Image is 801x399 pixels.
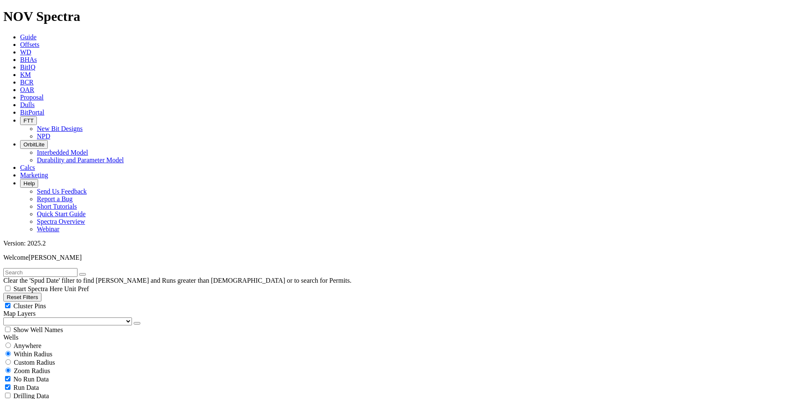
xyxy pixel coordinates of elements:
[37,218,85,225] a: Spectra Overview
[20,33,36,41] a: Guide
[20,109,44,116] a: BitPortal
[3,254,798,261] p: Welcome
[13,376,49,383] span: No Run Data
[23,180,35,187] span: Help
[37,203,77,210] a: Short Tutorials
[13,342,41,349] span: Anywhere
[64,285,89,292] span: Unit Pref
[23,141,44,148] span: OrbitLite
[37,225,59,233] a: Webinar
[20,56,37,63] a: BHAs
[23,118,34,124] span: FTT
[5,286,10,291] input: Start Spectra Here
[14,350,52,358] span: Within Radius
[20,179,38,188] button: Help
[3,293,41,302] button: Reset Filters
[37,210,85,217] a: Quick Start Guide
[20,171,48,179] a: Marketing
[37,195,72,202] a: Report a Bug
[20,49,31,56] a: WD
[37,149,88,156] a: Interbedded Model
[3,268,78,277] input: Search
[14,367,50,374] span: Zoom Radius
[3,277,351,284] span: Clear the 'Spud Date' filter to find [PERSON_NAME] and Runs greater than [DEMOGRAPHIC_DATA] or to...
[37,133,50,140] a: NPD
[37,125,83,132] a: New Bit Designs
[20,86,34,93] a: OAR
[20,116,37,125] button: FTT
[13,326,63,333] span: Show Well Names
[20,164,35,171] a: Calcs
[20,71,31,78] a: KM
[3,310,36,317] span: Map Layers
[3,334,798,341] div: Wells
[37,156,124,164] a: Durability and Parameter Model
[13,302,46,309] span: Cluster Pins
[37,188,87,195] a: Send Us Feedback
[28,254,82,261] span: [PERSON_NAME]
[20,101,35,108] a: Dulls
[20,140,48,149] button: OrbitLite
[3,9,798,24] h1: NOV Spectra
[13,384,39,391] span: Run Data
[20,41,39,48] a: Offsets
[3,240,798,247] div: Version: 2025.2
[20,64,35,71] a: BitIQ
[20,94,44,101] a: Proposal
[20,79,34,86] a: BCR
[14,359,55,366] span: Custom Radius
[13,285,62,292] span: Start Spectra Here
